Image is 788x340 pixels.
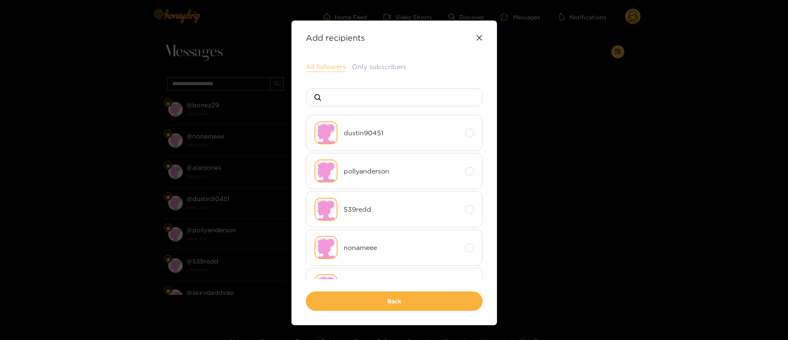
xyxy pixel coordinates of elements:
button: All followers [306,62,346,72]
img: no-avatar.png [314,160,337,183]
strong: Add recipients [306,33,365,42]
img: no-avatar.png [314,121,337,144]
img: no-avatar.png [314,236,337,259]
img: no-avatar.png [314,274,337,297]
span: pollyanderson [344,167,459,176]
span: dustin90451 [344,128,459,138]
button: Only subscribers [352,62,406,72]
button: Back [306,291,483,311]
span: nonameee [344,243,459,252]
img: no-avatar.png [314,198,337,221]
span: 539redd [344,205,459,214]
